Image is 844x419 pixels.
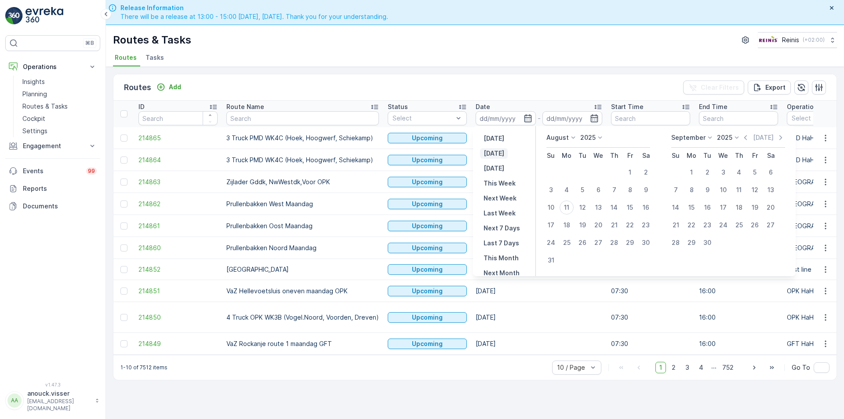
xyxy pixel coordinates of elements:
[611,102,644,111] p: Start Time
[607,236,621,250] div: 28
[22,102,68,111] p: Routes & Tasks
[412,134,443,142] p: Upcoming
[792,363,810,372] span: Go To
[716,165,730,179] div: 3
[222,302,383,333] td: 4 Truck OPK WK3B (Vogel.Noord, Voorden, Dreven)
[138,313,218,322] a: 214850
[120,364,167,371] p: 1-10 of 7512 items
[412,244,443,252] p: Upcoming
[120,244,127,251] div: Toggle Row Selected
[412,287,443,295] p: Upcoming
[222,127,383,149] td: 3 Truck PMD WK4C (Hoek, Hoogwerf, Schiekamp)
[480,163,508,174] button: Tomorrow
[700,236,714,250] div: 30
[115,53,137,62] span: Routes
[639,183,653,197] div: 9
[5,162,100,180] a: Events99
[88,168,95,175] p: 99
[700,183,714,197] div: 9
[538,113,541,124] p: -
[222,237,383,259] td: Prullenbakken Noord Maandag
[23,167,81,175] p: Events
[476,111,536,125] input: dd/mm/yyyy
[222,193,383,215] td: Prullenbakken West Maandag
[412,313,443,322] p: Upcoming
[19,113,100,125] a: Cockpit
[388,286,467,296] button: Upcoming
[639,165,653,179] div: 2
[120,12,388,21] span: There will be a release at 13:00 - 15:00 [DATE], [DATE]. Thank you for your understanding.
[484,269,520,277] p: Next Month
[590,148,606,164] th: Wednesday
[684,148,699,164] th: Monday
[471,215,607,237] td: [DATE]
[222,259,383,280] td: [GEOGRAPHIC_DATA]
[764,165,778,179] div: 6
[138,287,218,295] span: 214851
[484,239,519,248] p: Last 7 Days
[803,36,825,44] p: ( +02:00 )
[138,244,218,252] span: 214860
[684,200,698,215] div: 15
[27,389,91,398] p: anouck.visser
[138,111,218,125] input: Search
[700,218,714,232] div: 23
[758,32,837,48] button: Reinis(+02:00)
[699,102,728,111] p: End Time
[639,218,653,232] div: 23
[412,339,443,348] p: Upcoming
[388,177,467,187] button: Upcoming
[543,148,559,164] th: Sunday
[748,165,762,179] div: 5
[120,200,127,208] div: Toggle Row Selected
[544,183,558,197] div: 3
[412,178,443,186] p: Upcoming
[753,133,774,142] p: [DATE]
[471,193,607,215] td: [DATE]
[669,200,683,215] div: 14
[138,178,218,186] a: 214863
[695,302,782,333] td: 16:00
[580,133,596,142] p: 2025
[748,80,791,95] button: Export
[607,280,695,302] td: 07:30
[669,218,683,232] div: 21
[748,200,762,215] div: 19
[546,133,569,142] p: August
[388,339,467,349] button: Upcoming
[668,148,684,164] th: Sunday
[120,157,127,164] div: Toggle Row Selected
[22,77,45,86] p: Insights
[5,382,100,387] span: v 1.47.3
[113,33,191,47] p: Routes & Tasks
[732,200,746,215] div: 18
[23,202,97,211] p: Documents
[699,148,715,164] th: Tuesday
[623,183,637,197] div: 8
[138,200,218,208] a: 214862
[623,200,637,215] div: 15
[19,88,100,100] a: Planning
[787,102,817,111] p: Operation
[23,184,97,193] p: Reports
[607,200,621,215] div: 14
[120,179,127,186] div: Toggle Row Selected
[5,389,100,412] button: AAanouck.visser[EMAIL_ADDRESS][DOMAIN_NAME]
[5,7,23,25] img: logo
[484,179,516,188] p: This Week
[22,90,47,98] p: Planning
[764,200,778,215] div: 20
[700,200,714,215] div: 16
[611,111,690,125] input: Search
[669,236,683,250] div: 28
[623,218,637,232] div: 22
[471,127,607,149] td: [DATE]
[747,148,763,164] th: Friday
[591,218,605,232] div: 20
[684,236,698,250] div: 29
[716,183,730,197] div: 10
[120,288,127,295] div: Toggle Row Selected
[138,339,218,348] span: 214849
